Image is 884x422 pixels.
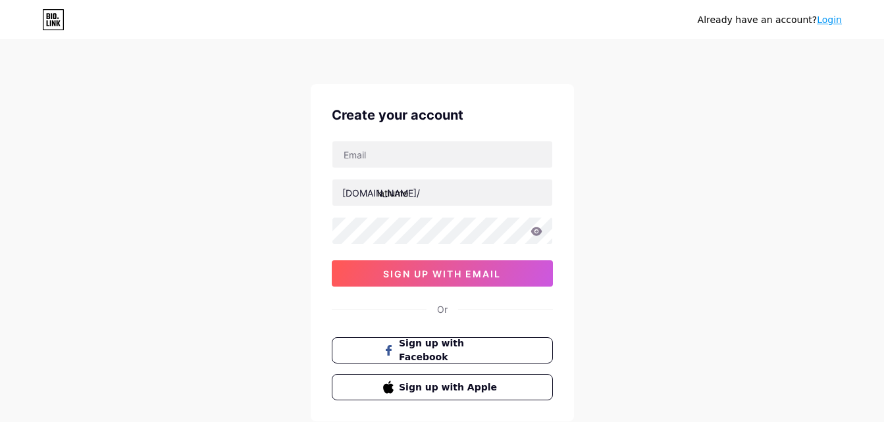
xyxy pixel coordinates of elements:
div: Or [437,302,448,316]
button: Sign up with Facebook [332,337,553,363]
span: Sign up with Apple [399,381,501,394]
input: username [332,179,552,206]
div: Already have an account? [698,13,842,27]
a: Login [817,14,842,25]
div: [DOMAIN_NAME]/ [342,186,420,200]
span: sign up with email [383,268,501,279]
input: Email [332,141,552,168]
span: Sign up with Facebook [399,337,501,364]
button: sign up with email [332,260,553,287]
button: Sign up with Apple [332,374,553,400]
div: Create your account [332,105,553,125]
